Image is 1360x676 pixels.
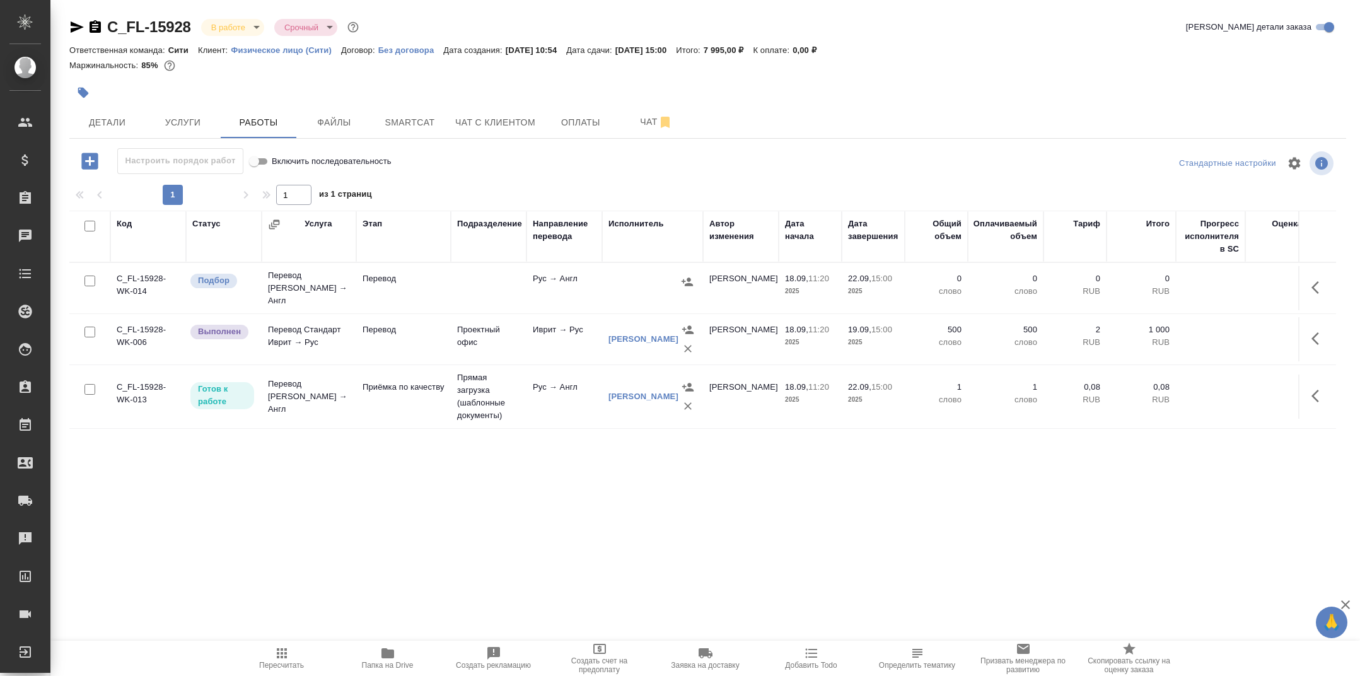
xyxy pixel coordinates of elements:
[198,383,247,408] p: Готов к работе
[1073,218,1100,230] div: Тариф
[117,218,132,230] div: Код
[608,218,664,230] div: Исполнитель
[281,22,322,33] button: Срочный
[1113,285,1170,298] p: RUB
[658,115,673,130] svg: Отписаться
[608,392,678,401] a: [PERSON_NAME]
[871,274,892,283] p: 15:00
[363,272,445,285] p: Перевод
[189,323,255,341] div: Исполнитель завершил работу
[676,45,703,55] p: Итого:
[554,656,645,674] span: Создать счет на предоплату
[305,218,332,230] div: Услуга
[974,285,1037,298] p: слово
[911,272,962,285] p: 0
[1084,656,1175,674] span: Скопировать ссылку на оценку заказа
[550,115,611,131] span: Оплаты
[1113,381,1170,393] p: 0,08
[871,325,892,334] p: 15:00
[304,115,364,131] span: Файлы
[703,375,779,419] td: [PERSON_NAME]
[268,218,281,231] button: Сгруппировать
[335,641,441,676] button: Папка на Drive
[319,187,372,205] span: из 1 страниц
[974,218,1037,243] div: Оплачиваемый объем
[615,45,677,55] p: [DATE] 15:00
[1310,151,1336,175] span: Посмотреть информацию
[456,661,531,670] span: Создать рекламацию
[69,20,84,35] button: Скопировать ссылку для ЯМессенджера
[1176,154,1279,173] div: split button
[974,272,1037,285] p: 0
[911,393,962,406] p: слово
[704,45,753,55] p: 7 995,00 ₽
[1279,148,1310,178] span: Настроить таблицу
[1272,218,1302,230] div: Оценка
[69,61,141,70] p: Маржинальность:
[1050,381,1100,393] p: 0,08
[1146,218,1170,230] div: Итого
[231,44,341,55] a: Физическое лицо (Сити)
[380,115,440,131] span: Smartcat
[848,218,898,243] div: Дата завершения
[911,381,962,393] p: 1
[1050,272,1100,285] p: 0
[362,661,414,670] span: Папка на Drive
[1186,21,1311,33] span: [PERSON_NAME] детали заказа
[378,44,444,55] a: Без договора
[189,381,255,411] div: Исполнитель может приступить к работе
[1050,285,1100,298] p: RUB
[363,218,382,230] div: Этап
[1113,393,1170,406] p: RUB
[1113,336,1170,349] p: RUB
[1304,323,1334,354] button: Здесь прячутся важные кнопки
[974,393,1037,406] p: слово
[974,323,1037,336] p: 500
[753,45,793,55] p: К оплате:
[69,79,97,107] button: Добавить тэг
[457,218,522,230] div: Подразделение
[785,393,835,406] p: 2025
[848,325,871,334] p: 19.09,
[274,19,337,36] div: В работе
[443,45,505,55] p: Дата создания:
[455,115,535,131] span: Чат с клиентом
[1304,272,1334,303] button: Здесь прячутся важные кнопки
[198,45,231,55] p: Клиент:
[678,378,697,397] button: Назначить
[526,317,602,361] td: Иврит → Рус
[161,57,178,74] button: 1000.00 RUB;
[785,325,808,334] p: 18.09,
[1113,323,1170,336] p: 1 000
[110,266,186,310] td: C_FL-15928-WK-014
[345,19,361,35] button: Доп статусы указывают на важность/срочность заказа
[363,381,445,393] p: Приёмка по качеству
[526,375,602,419] td: Рус → Англ
[228,115,289,131] span: Работы
[678,339,697,358] button: Удалить
[207,22,249,33] button: В работе
[141,61,161,70] p: 85%
[974,336,1037,349] p: слово
[378,45,444,55] p: Без договора
[911,336,962,349] p: слово
[259,661,304,670] span: Пересчитать
[262,371,356,422] td: Перевод [PERSON_NAME] → Англ
[168,45,198,55] p: Сити
[808,325,829,334] p: 11:20
[231,45,341,55] p: Физическое лицо (Сити)
[1076,641,1182,676] button: Скопировать ссылку на оценку заказа
[808,274,829,283] p: 11:20
[1321,609,1342,636] span: 🙏
[785,336,835,349] p: 2025
[262,263,356,313] td: Перевод [PERSON_NAME] → Англ
[911,218,962,243] div: Общий объем
[785,382,808,392] p: 18.09,
[678,320,697,339] button: Назначить
[703,266,779,310] td: [PERSON_NAME]
[808,382,829,392] p: 11:20
[848,382,871,392] p: 22.09,
[451,317,526,361] td: Проектный офис
[671,661,739,670] span: Заявка на доставку
[1182,218,1239,255] div: Прогресс исполнителя в SC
